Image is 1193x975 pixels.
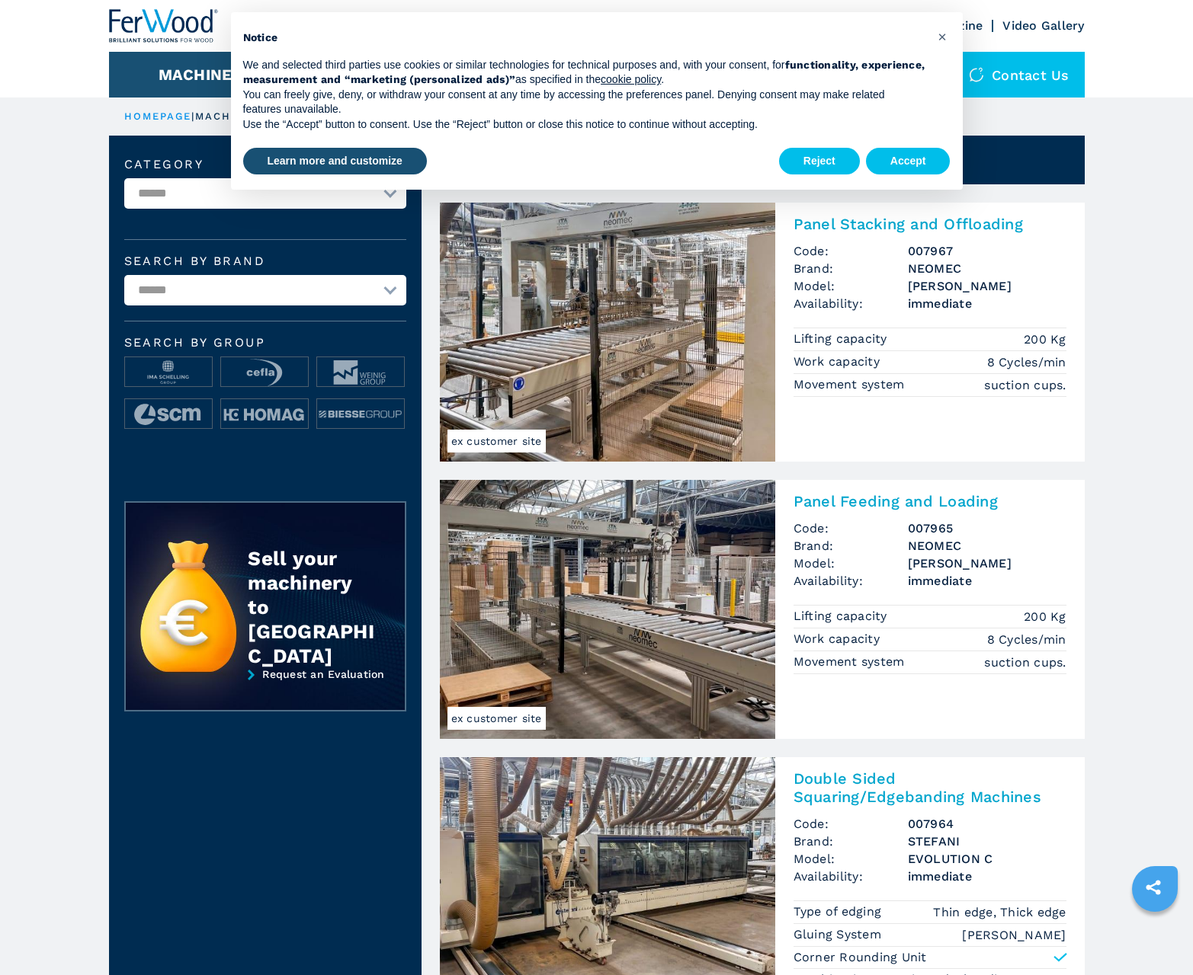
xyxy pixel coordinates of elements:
[794,277,908,295] span: Model:
[908,277,1066,295] h3: [PERSON_NAME]
[243,117,926,133] p: Use the “Accept” button to consent. Use the “Reject” button or close this notice to continue with...
[124,158,406,171] label: Category
[794,331,891,347] p: Lifting capacity
[908,868,1066,885] span: immediate
[124,255,406,267] label: Search by brand
[794,242,908,260] span: Code:
[969,67,984,82] img: Contact us
[794,608,891,625] p: Lifting capacity
[221,357,308,388] img: image
[794,769,1066,806] h2: Double Sided Squaring/Edgebanding Machines
[1024,608,1066,625] em: 200 Kg
[794,260,908,277] span: Brand:
[908,260,1066,277] h3: NEOMEC
[243,148,427,175] button: Learn more and customize
[159,66,242,84] button: Machines
[243,59,925,86] strong: functionality, experience, measurement and “marketing (personalized ads)”
[317,357,404,388] img: image
[794,353,884,370] p: Work capacity
[794,850,908,868] span: Model:
[794,903,886,920] p: Type of edging
[125,357,212,388] img: image
[447,430,546,452] span: ex customer site
[908,537,1066,555] h3: NEOMEC
[931,24,955,49] button: Close this notice
[794,492,1066,510] h2: Panel Feeding and Loading
[908,295,1066,312] span: immediate
[794,376,909,393] p: Movement system
[317,399,404,430] img: image
[984,654,1066,671] em: suction cups.
[125,399,212,430] img: image
[243,58,926,88] p: We and selected third parties use cookies or similar technologies for technical purposes and, wit...
[440,203,775,462] img: Panel Stacking and Offloading NEOMEC AXEL C
[109,9,219,43] img: Ferwood
[794,949,927,966] p: Corner Rounding Unit
[794,295,908,312] span: Availability:
[779,148,860,175] button: Reject
[191,110,194,122] span: |
[908,833,1066,850] h3: STEFANI
[794,537,908,555] span: Brand:
[794,815,908,833] span: Code:
[794,833,908,850] span: Brand:
[440,480,775,739] img: Panel Feeding and Loading NEOMEC AXEL C
[908,572,1066,590] span: immediate
[794,215,1066,233] h2: Panel Stacking and Offloading
[933,903,1066,921] em: Thin edge, Thick edge
[440,203,1085,462] a: Panel Stacking and Offloading NEOMEC AXEL Cex customer sitePanel Stacking and OffloadingCode:0079...
[195,110,261,123] p: machines
[124,110,192,122] a: HOMEPAGE
[794,572,908,590] span: Availability:
[794,631,884,647] p: Work capacity
[124,668,406,723] a: Request an Evaluation
[601,73,661,85] a: cookie policy
[243,30,926,46] h2: Notice
[908,555,1066,572] h3: [PERSON_NAME]
[794,926,886,943] p: Gluing System
[908,850,1066,868] h3: EVOLUTION C
[866,148,951,175] button: Accept
[248,546,374,668] div: Sell your machinery to [GEOGRAPHIC_DATA]
[987,353,1066,371] em: 8 Cycles/min
[124,337,406,349] span: Search by group
[954,52,1085,97] div: Contact us
[794,654,909,670] p: Movement system
[221,399,308,430] img: image
[440,480,1085,739] a: Panel Feeding and Loading NEOMEC AXEL Cex customer sitePanel Feeding and LoadingCode:007965Brand:...
[1128,906,1182,964] iframe: Chat
[908,519,1066,537] h3: 007965
[987,631,1066,648] em: 8 Cycles/min
[794,519,908,537] span: Code:
[908,242,1066,260] h3: 007967
[243,88,926,117] p: You can freely give, deny, or withdraw your consent at any time by accessing the preferences pane...
[447,707,546,730] span: ex customer site
[1002,18,1084,33] a: Video Gallery
[794,868,908,885] span: Availability:
[938,27,947,46] span: ×
[962,926,1066,944] em: [PERSON_NAME]
[984,376,1066,394] em: suction cups.
[1134,868,1172,906] a: sharethis
[794,555,908,572] span: Model:
[908,815,1066,833] h3: 007964
[1024,331,1066,348] em: 200 Kg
